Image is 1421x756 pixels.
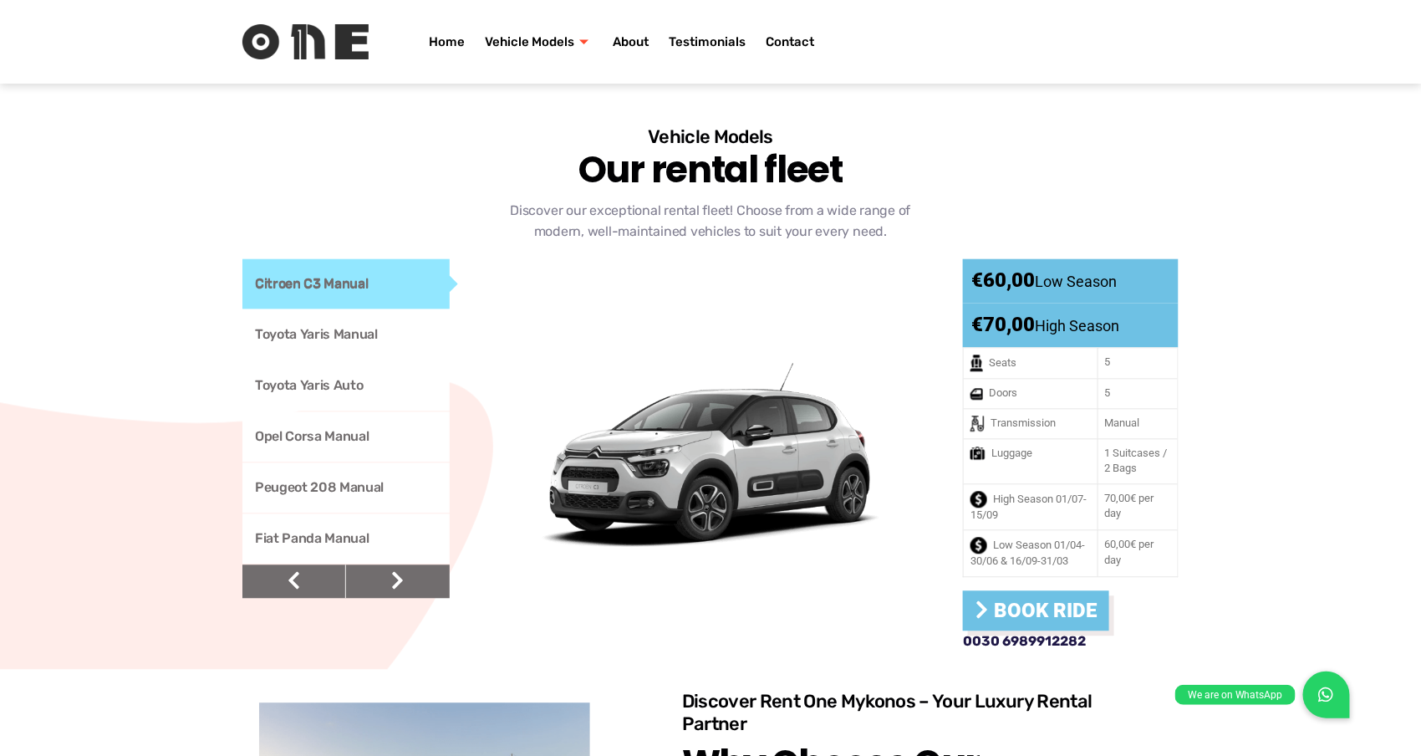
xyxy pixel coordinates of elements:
a: 0030 6989912282 [963,631,1086,653]
a: We are on WhatsApp [1303,672,1350,718]
img: High Season 01/07-15/09 [970,492,987,508]
h2: Our rental fleet [510,149,911,192]
div: €70,00 [963,304,1178,348]
img: Doors [970,389,983,401]
a: Toyota Yaris Auto [242,361,450,411]
img: Rent One Logo without Text [242,24,369,59]
td: 5 [1098,348,1178,379]
td: 5 [1098,379,1178,409]
img: Seats [970,355,983,372]
img: Citroen C3 Manual [483,328,939,585]
div: €60,00 [963,259,1178,304]
div: We are on WhatsApp [1175,685,1296,705]
h3: Vehicle Models [510,126,911,149]
p: Discover our exceptional rental fleet! Choose from a wide range of modern, well-maintained vehicl... [510,201,911,243]
td: 60,00€ per day [1098,530,1178,577]
img: Transmission [970,416,985,432]
span: Low Season [1035,273,1117,291]
a: Book Ride [963,591,1109,631]
td: 1 Suitcases / 2 Bags [1098,439,1178,484]
a: About [603,8,659,75]
td: Luggage [964,439,1097,484]
img: Luggage [970,447,986,461]
a: Toyota Yaris Manual [242,310,450,360]
td: 70,00€ per day [1098,484,1178,531]
a: Opel Corsa Manual [242,412,450,462]
a: Citroen C3 Manual [242,259,450,309]
a: Vehicle Models [475,8,603,75]
a: Fiat Panda Manual [242,514,450,564]
h3: Discover Rent One Mykonos – Your Luxury Rental Partner [682,691,1103,736]
span: 0030 6989912282 [963,634,1086,650]
td: High Season 01/07-15/09 [964,484,1097,531]
td: Doors [964,379,1097,409]
td: Transmission [964,409,1097,439]
a: Contact [756,8,824,75]
a: Peugeot 208 Manual [242,463,450,513]
td: Low Season 01/04-30/06 & 16/09-31/03 [964,530,1097,577]
td: Manual [1098,409,1178,439]
td: Seats [964,348,1097,379]
span: High Season [1035,318,1119,335]
a: Home [419,8,475,75]
img: Low Season 01/04-30/06 & 16/09-31/03 [970,538,987,554]
a: Testimonials [659,8,756,75]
